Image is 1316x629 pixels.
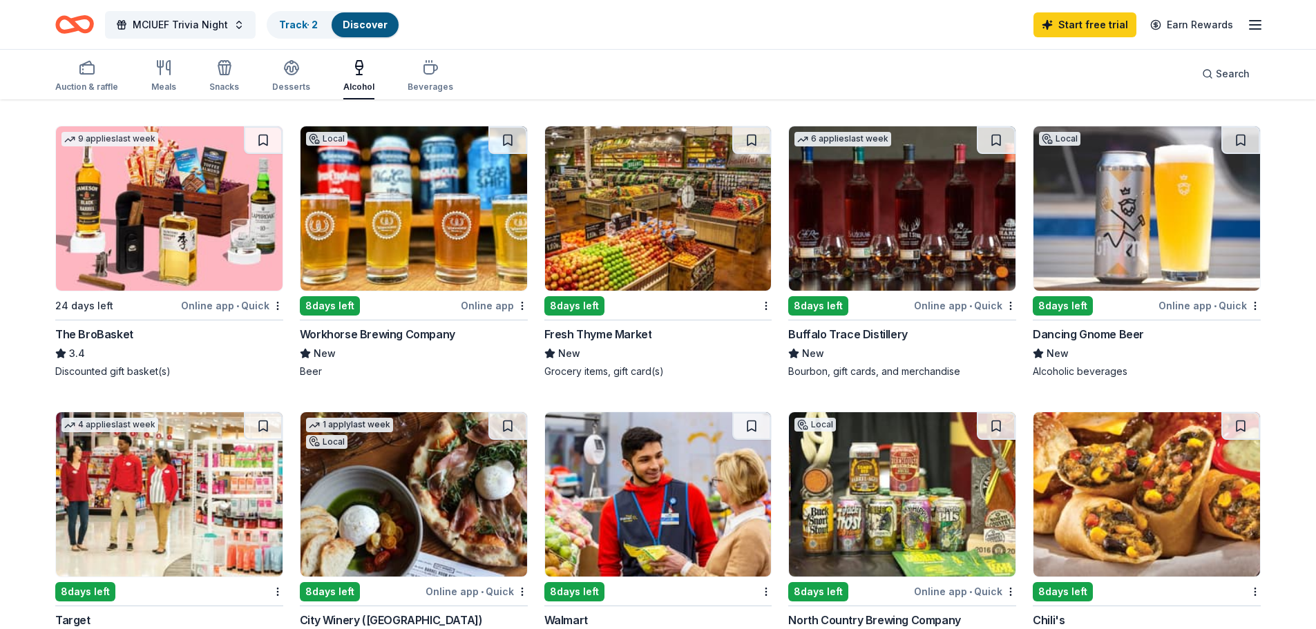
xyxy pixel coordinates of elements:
[1216,66,1250,82] span: Search
[1033,612,1065,628] div: Chili's
[343,54,374,99] button: Alcohol
[236,300,239,311] span: •
[55,54,118,99] button: Auction & raffle
[1033,296,1093,316] div: 8 days left
[426,583,528,600] div: Online app Quick
[544,296,604,316] div: 8 days left
[272,54,310,99] button: Desserts
[1158,297,1261,314] div: Online app Quick
[55,8,94,41] a: Home
[1033,582,1093,601] div: 8 days left
[300,582,360,601] div: 8 days left
[181,297,283,314] div: Online app Quick
[306,132,347,146] div: Local
[267,11,400,39] button: Track· 2Discover
[1191,60,1261,88] button: Search
[301,412,527,577] img: Image for City Winery (Philadelphia)
[788,296,848,316] div: 8 days left
[209,81,239,93] div: Snacks
[545,126,772,291] img: Image for Fresh Thyme Market
[55,81,118,93] div: Auction & raffle
[1142,12,1241,37] a: Earn Rewards
[461,297,528,314] div: Online app
[969,300,972,311] span: •
[61,132,158,146] div: 9 applies last week
[544,126,772,378] a: Image for Fresh Thyme Market8days leftFresh Thyme MarketNewGrocery items, gift card(s)
[408,81,453,93] div: Beverages
[794,418,836,432] div: Local
[209,54,239,99] button: Snacks
[788,326,907,342] div: Buffalo Trace Distillery
[151,81,176,93] div: Meals
[544,612,588,628] div: Walmart
[300,296,360,316] div: 8 days left
[69,345,85,362] span: 3.4
[788,582,848,601] div: 8 days left
[55,298,113,314] div: 24 days left
[300,126,528,378] a: Image for Workhorse Brewing CompanyLocal8days leftOnline appWorkhorse Brewing CompanyNewBeer
[343,19,388,30] a: Discover
[1033,412,1260,577] img: Image for Chili's
[481,586,484,597] span: •
[1033,126,1261,378] a: Image for Dancing Gnome BeerLocal8days leftOnline app•QuickDancing Gnome BeerNewAlcoholic beverages
[545,412,772,577] img: Image for Walmart
[300,326,455,342] div: Workhorse Brewing Company
[133,17,228,33] span: MCIUEF Trivia Night
[914,583,1016,600] div: Online app Quick
[408,54,453,99] button: Beverages
[788,365,1016,378] div: Bourbon, gift cards, and merchandise
[544,582,604,601] div: 8 days left
[1214,300,1217,311] span: •
[544,365,772,378] div: Grocery items, gift card(s)
[788,612,960,628] div: North Country Brewing Company
[1039,132,1080,146] div: Local
[300,365,528,378] div: Beer
[279,19,318,30] a: Track· 2
[55,612,90,628] div: Target
[1047,345,1069,362] span: New
[794,132,891,146] div: 6 applies last week
[1033,365,1261,378] div: Alcoholic beverages
[789,412,1015,577] img: Image for North Country Brewing Company
[300,612,483,628] div: City Winery ([GEOGRAPHIC_DATA])
[914,297,1016,314] div: Online app Quick
[558,345,580,362] span: New
[55,582,115,601] div: 8 days left
[55,365,283,378] div: Discounted gift basket(s)
[802,345,824,362] span: New
[301,126,527,291] img: Image for Workhorse Brewing Company
[969,586,972,597] span: •
[1033,126,1260,291] img: Image for Dancing Gnome Beer
[343,81,374,93] div: Alcohol
[788,126,1016,378] a: Image for Buffalo Trace Distillery6 applieslast week8days leftOnline app•QuickBuffalo Trace Disti...
[789,126,1015,291] img: Image for Buffalo Trace Distillery
[105,11,256,39] button: MCIUEF Trivia Night
[61,418,158,432] div: 4 applies last week
[55,126,283,378] a: Image for The BroBasket9 applieslast week24 days leftOnline app•QuickThe BroBasket3.4Discounted g...
[56,412,283,577] img: Image for Target
[314,345,336,362] span: New
[544,326,652,342] div: Fresh Thyme Market
[56,126,283,291] img: Image for The BroBasket
[151,54,176,99] button: Meals
[306,435,347,449] div: Local
[1033,326,1144,342] div: Dancing Gnome Beer
[272,81,310,93] div: Desserts
[306,418,393,432] div: 1 apply last week
[55,326,133,342] div: The BroBasket
[1033,12,1136,37] a: Start free trial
